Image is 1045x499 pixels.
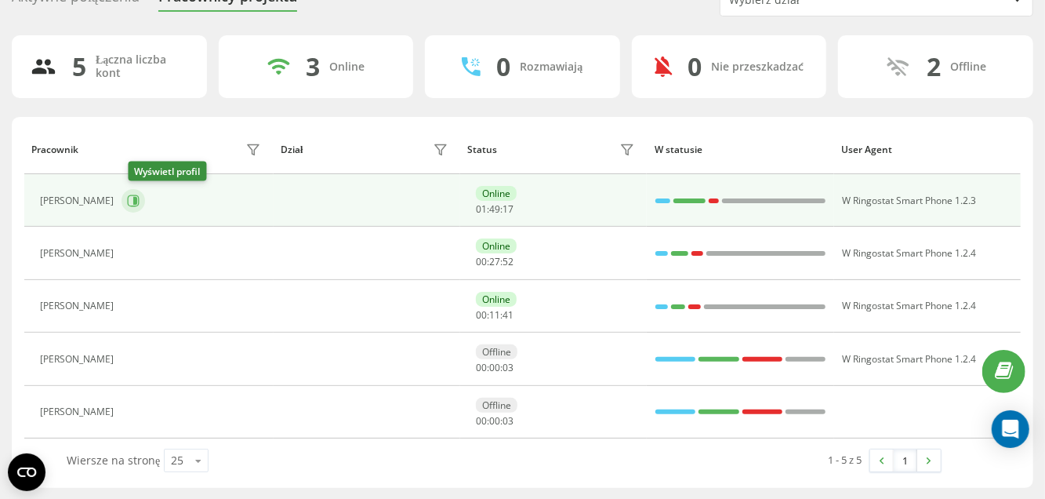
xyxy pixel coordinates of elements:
span: 11 [489,308,500,322]
div: Wyświetl profil [129,162,207,181]
div: Online [476,239,517,253]
span: 00 [476,414,487,428]
span: 00 [476,361,487,374]
div: 25 [171,453,183,468]
span: W Ringostat Smart Phone 1.2.3 [843,194,977,207]
div: 0 [496,52,510,82]
div: Offline [476,398,517,413]
div: Łączna liczba kont [96,53,188,80]
div: [PERSON_NAME] [40,195,118,206]
div: 1 - 5 z 5 [829,452,862,468]
div: : : [476,310,513,321]
div: : : [476,362,513,373]
div: 2 [927,52,941,82]
span: 27 [489,255,500,268]
div: W statusie [655,144,826,155]
span: 01 [476,202,487,216]
div: [PERSON_NAME] [40,406,118,417]
div: Offline [950,60,986,74]
span: 00 [476,255,487,268]
div: : : [476,257,513,268]
span: Wiersze na stronę [67,453,160,468]
span: W Ringostat Smart Phone 1.2.4 [843,299,977,312]
div: User Agent [841,144,1013,155]
span: 03 [503,361,513,374]
div: [PERSON_NAME] [40,248,118,259]
span: 00 [489,414,500,428]
div: Pracownik [31,144,78,155]
span: 41 [503,308,513,322]
button: Open CMP widget [8,453,45,491]
span: 17 [503,202,513,216]
div: Online [476,186,517,201]
div: Dział [281,144,303,155]
div: Nie przeszkadzać [712,60,804,74]
span: W Ringostat Smart Phone 1.2.4 [843,352,977,366]
div: Online [329,60,365,74]
div: Rozmawiają [520,60,582,74]
a: 1 [894,450,917,472]
span: 52 [503,255,513,268]
div: 0 [688,52,702,82]
div: 3 [306,52,320,82]
div: : : [476,416,513,427]
span: 03 [503,414,513,428]
div: Open Intercom Messenger [992,410,1029,448]
div: [PERSON_NAME] [40,354,118,365]
div: : : [476,204,513,215]
span: 00 [476,308,487,322]
div: 5 [72,52,86,82]
span: W Ringostat Smart Phone 1.2.4 [843,246,977,260]
div: Status [467,144,497,155]
span: 00 [489,361,500,374]
div: Offline [476,344,517,359]
div: Online [476,292,517,307]
span: 49 [489,202,500,216]
div: [PERSON_NAME] [40,300,118,311]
